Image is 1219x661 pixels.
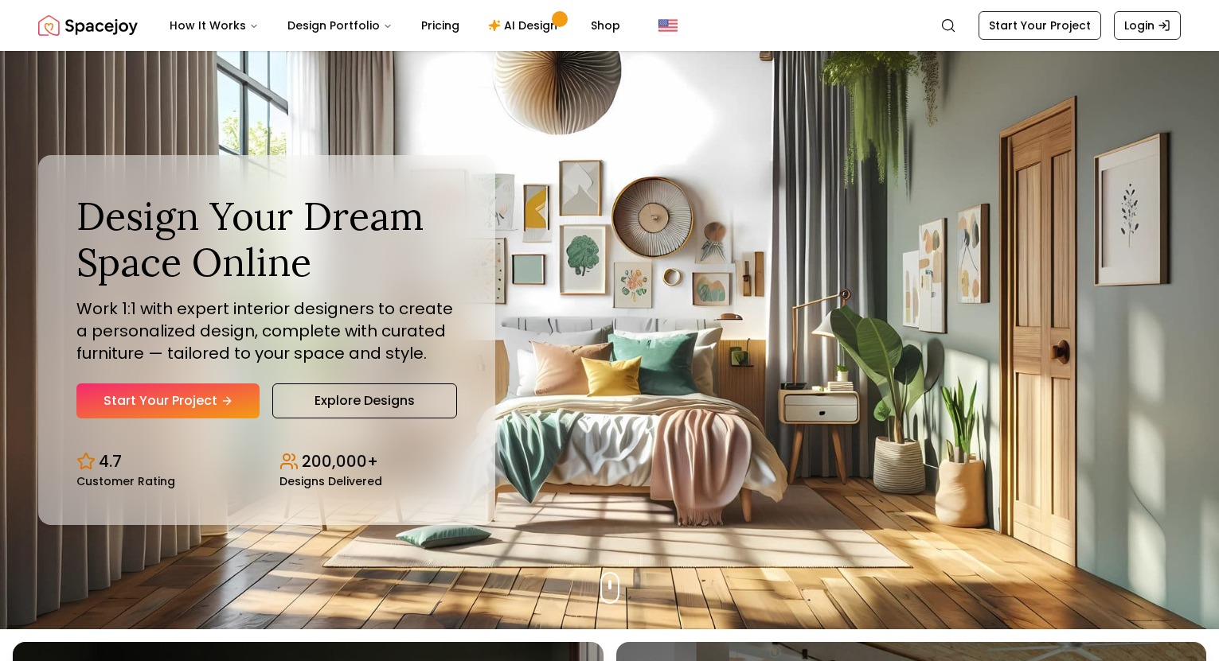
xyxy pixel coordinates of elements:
[302,450,378,472] p: 200,000+
[279,476,382,487] small: Designs Delivered
[979,11,1101,40] a: Start Your Project
[76,437,457,487] div: Design stats
[157,10,272,41] button: How It Works
[99,450,122,472] p: 4.7
[275,10,405,41] button: Design Portfolio
[76,476,175,487] small: Customer Rating
[475,10,575,41] a: AI Design
[1114,11,1181,40] a: Login
[658,16,678,35] img: United States
[408,10,472,41] a: Pricing
[76,193,457,285] h1: Design Your Dream Space Online
[272,383,457,418] a: Explore Designs
[76,383,260,418] a: Start Your Project
[38,10,138,41] img: Spacejoy Logo
[76,297,457,364] p: Work 1:1 with expert interior designers to create a personalized design, complete with curated fu...
[157,10,633,41] nav: Main
[578,10,633,41] a: Shop
[38,10,138,41] a: Spacejoy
